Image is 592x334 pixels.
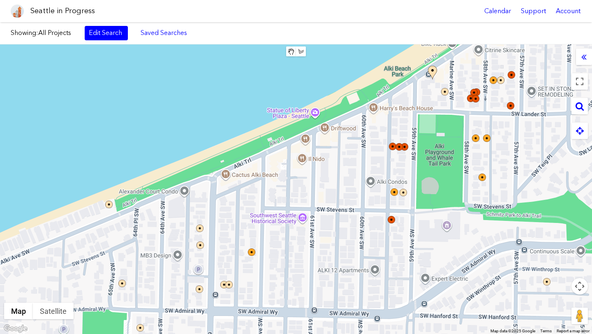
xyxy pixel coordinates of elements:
a: Terms [540,329,552,333]
button: Stop drawing [286,46,296,56]
button: Show satellite imagery [33,303,74,319]
a: Report a map error [557,329,590,333]
span: All Projects [38,29,71,37]
button: Draw a shape [296,46,306,56]
button: Map camera controls [571,278,588,295]
button: Show street map [4,303,33,319]
a: Edit Search [85,26,128,40]
img: favicon-96x96.png [11,5,24,18]
button: Drag Pegman onto the map to open Street View [571,308,588,324]
a: Open this area in Google Maps (opens a new window) [2,323,29,334]
img: Google [2,323,29,334]
button: Toggle fullscreen view [571,73,588,90]
h1: Seattle in Progress [30,6,95,16]
label: Showing: [11,28,76,37]
a: Saved Searches [136,26,192,40]
span: Map data ©2025 Google [490,329,535,333]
